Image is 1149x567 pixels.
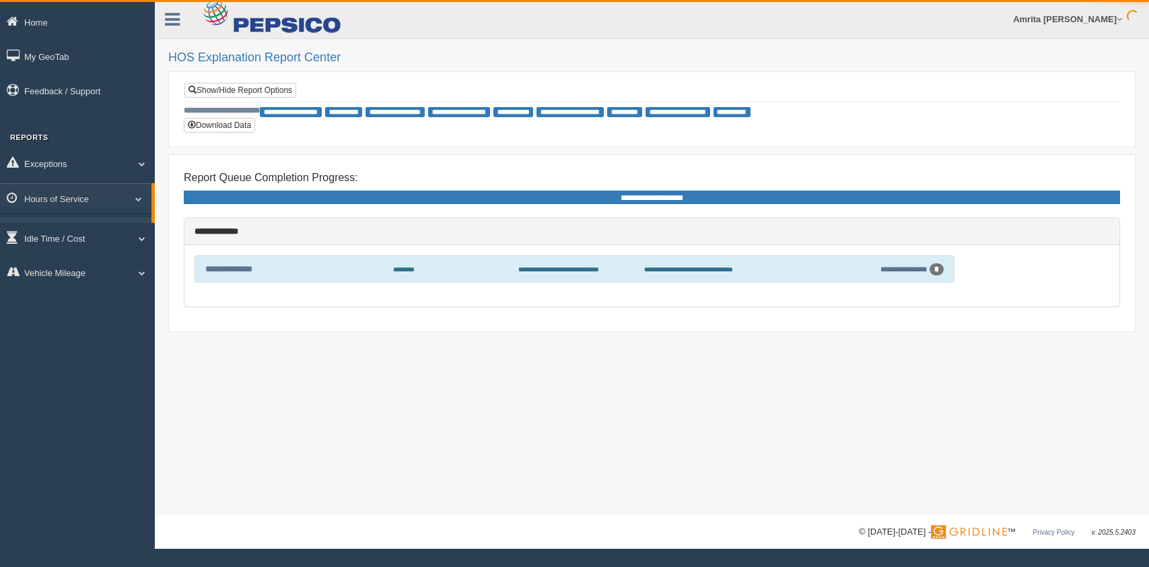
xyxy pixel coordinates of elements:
[184,118,255,133] button: Download Data
[859,525,1136,539] div: © [DATE]-[DATE] - ™
[184,172,1120,184] h4: Report Queue Completion Progress:
[184,83,296,98] a: Show/Hide Report Options
[1033,529,1074,536] a: Privacy Policy
[931,525,1007,539] img: Gridline
[1092,529,1136,536] span: v. 2025.5.2403
[24,218,151,242] a: HOS Explanation Reports
[168,51,1136,65] h2: HOS Explanation Report Center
